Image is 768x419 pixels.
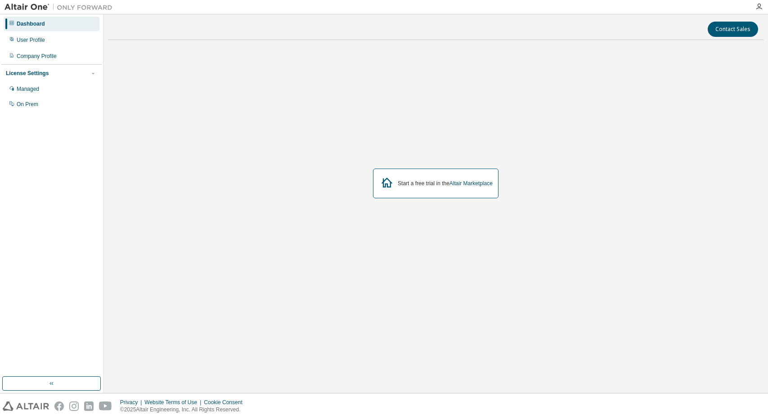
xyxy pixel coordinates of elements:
[84,401,94,411] img: linkedin.svg
[17,20,45,27] div: Dashboard
[17,36,45,44] div: User Profile
[17,101,38,108] div: On Prem
[144,399,204,406] div: Website Terms of Use
[6,70,49,77] div: License Settings
[4,3,117,12] img: Altair One
[3,401,49,411] img: altair_logo.svg
[449,180,493,187] a: Altair Marketplace
[204,399,247,406] div: Cookie Consent
[708,22,758,37] button: Contact Sales
[17,53,57,60] div: Company Profile
[120,406,248,414] p: © 2025 Altair Engineering, Inc. All Rights Reserved.
[398,180,493,187] div: Start a free trial in the
[17,85,39,93] div: Managed
[54,401,64,411] img: facebook.svg
[99,401,112,411] img: youtube.svg
[120,399,144,406] div: Privacy
[69,401,79,411] img: instagram.svg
